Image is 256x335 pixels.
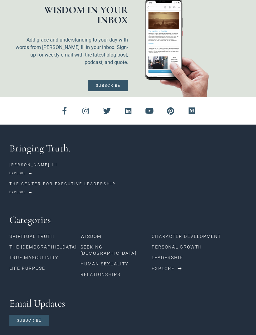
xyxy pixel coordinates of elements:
[9,263,81,273] a: Life Purpose
[9,298,247,308] h3: Email Updates
[81,259,152,269] a: Human Sexuality
[152,231,247,263] nav: Menu
[9,189,32,196] a: Explore
[81,231,152,280] nav: Menu
[81,269,152,280] a: Relationships
[96,84,121,87] span: Subscribe
[9,252,81,263] a: True Masculinity
[12,36,128,66] p: Add grace and understanding to your day with words from [PERSON_NAME] III in your inbox. Sign-up ...
[152,231,247,242] a: Character Development
[9,170,32,177] a: Explore
[152,252,247,263] a: Leadership
[9,162,247,168] p: [PERSON_NAME] III
[9,231,81,242] a: Spiritual Truth
[9,143,247,153] h3: Bringing Truth.
[81,231,152,242] a: Wisdom
[152,263,182,274] a: Explore
[9,191,26,194] span: Explore
[9,215,247,225] h3: Categories
[152,266,175,271] span: Explore
[9,172,26,175] span: Explore
[9,231,81,273] nav: Menu
[9,315,49,326] a: Subscribe
[9,242,81,252] a: The [DEMOGRAPHIC_DATA]
[17,318,42,322] span: Subscribe
[88,80,128,91] a: Subscribe
[9,181,247,187] p: THE CENTER FOR EXECUTIVE LEADERSHIP
[12,5,128,25] h1: WISDOM IN YOUR INBOX
[152,242,247,252] a: Personal Growth
[81,242,152,259] a: Seeking [DEMOGRAPHIC_DATA]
